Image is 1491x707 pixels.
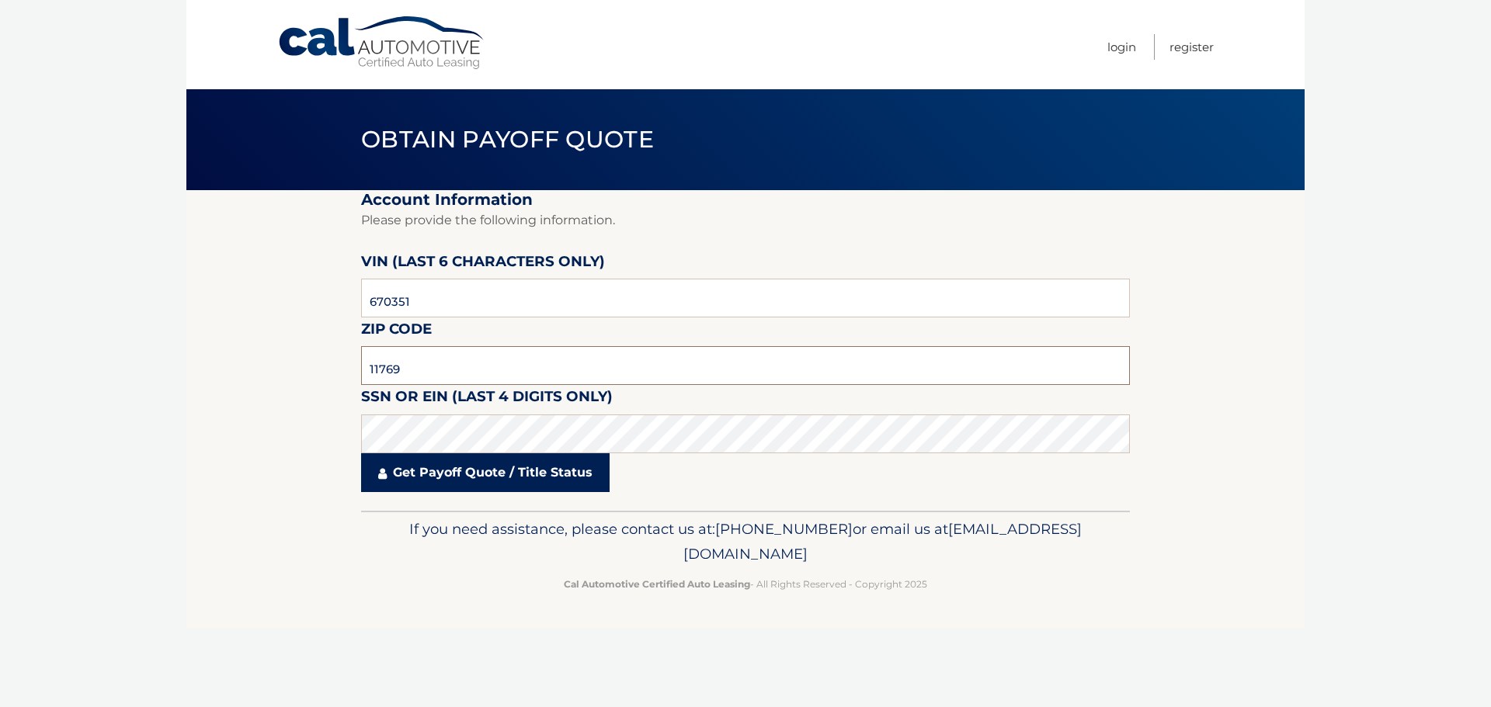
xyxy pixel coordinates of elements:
[715,520,853,538] span: [PHONE_NUMBER]
[361,317,432,346] label: Zip Code
[277,16,487,71] a: Cal Automotive
[1170,34,1214,60] a: Register
[361,190,1130,210] h2: Account Information
[361,385,613,414] label: SSN or EIN (last 4 digits only)
[564,578,750,590] strong: Cal Automotive Certified Auto Leasing
[361,250,605,279] label: VIN (last 6 characters only)
[371,576,1120,592] p: - All Rights Reserved - Copyright 2025
[361,125,654,154] span: Obtain Payoff Quote
[361,210,1130,231] p: Please provide the following information.
[371,517,1120,567] p: If you need assistance, please contact us at: or email us at
[1107,34,1136,60] a: Login
[361,453,610,492] a: Get Payoff Quote / Title Status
